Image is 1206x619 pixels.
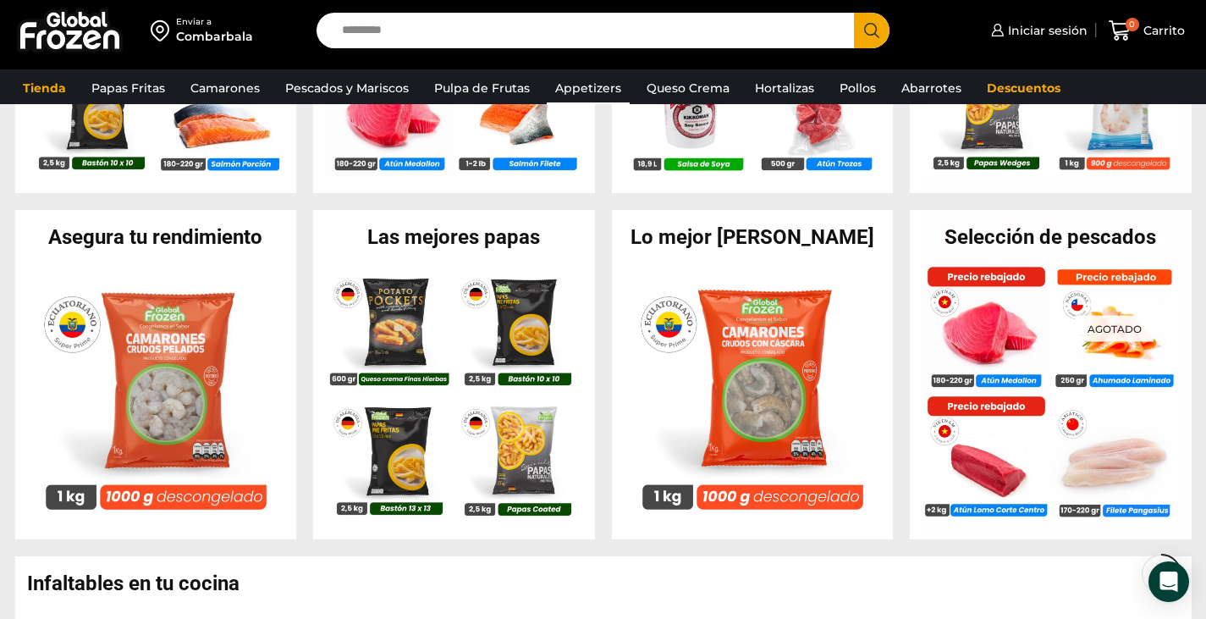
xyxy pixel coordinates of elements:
[854,13,889,48] button: Search button
[182,72,268,104] a: Camarones
[1139,22,1185,39] span: Carrito
[893,72,970,104] a: Abarrotes
[987,14,1088,47] a: Iniciar sesión
[176,28,253,45] div: Combarbala
[978,72,1069,104] a: Descuentos
[426,72,538,104] a: Pulpa de Frutas
[1148,561,1189,602] div: Open Intercom Messenger
[27,573,1192,594] h2: Infaltables en tu cocina
[176,16,253,28] div: Enviar a
[547,72,630,104] a: Appetizers
[638,72,738,104] a: Queso Crema
[277,72,417,104] a: Pescados y Mariscos
[14,72,74,104] a: Tienda
[83,72,173,104] a: Papas Fritas
[1004,22,1088,39] span: Iniciar sesión
[313,227,595,247] h2: Las mejores papas
[151,16,176,45] img: address-field-icon.svg
[1104,11,1189,51] a: 0 Carrito
[15,227,297,247] h2: Asegura tu rendimiento
[612,227,894,247] h2: Lo mejor [PERSON_NAME]
[1076,316,1154,342] p: Agotado
[1126,18,1139,31] span: 0
[746,72,823,104] a: Hortalizas
[831,72,884,104] a: Pollos
[910,227,1192,247] h2: Selección de pescados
